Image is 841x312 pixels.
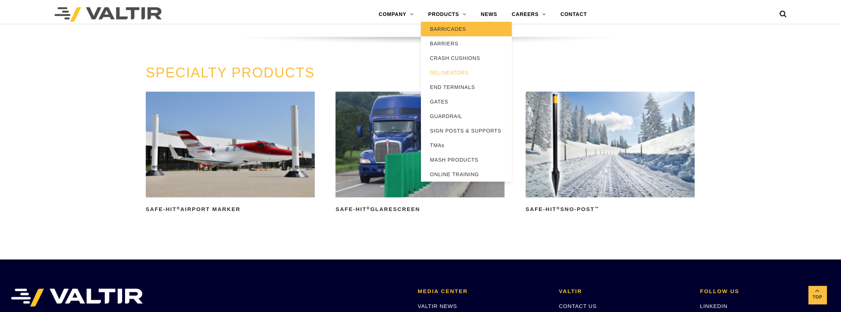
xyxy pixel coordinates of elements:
[808,293,826,301] span: Top
[146,92,315,215] a: Safe-Hit®Airport Marker
[421,80,512,94] a: END TERMINALS
[700,288,830,295] h2: FOLLOW US
[553,7,594,22] a: CONTACT
[418,288,548,295] h2: MEDIA CENTER
[418,303,457,309] a: VALTIR NEWS
[421,51,512,65] a: CRASH CUSHIONS
[421,22,512,36] a: BARRICADES
[421,123,512,138] a: SIGN POSTS & SUPPORTS
[371,7,421,22] a: COMPANY
[177,206,180,210] sup: ®
[808,286,826,304] a: Top
[504,7,553,22] a: CAREERS
[55,7,162,22] img: Valtir
[366,206,370,210] sup: ®
[474,7,504,22] a: NEWS
[421,167,512,182] a: ONLINE TRAINING
[700,303,728,309] a: LINKEDIN
[559,303,596,309] a: CONTACT US
[146,65,315,80] a: SPECIALTY PRODUCTS
[559,288,689,295] h2: VALTIR
[335,92,504,215] a: Safe-Hit®Glarescreen
[421,7,474,22] a: PRODUCTS
[421,109,512,123] a: GUARDRAIL
[421,94,512,109] a: GATES
[11,288,143,307] img: VALTIR
[421,153,512,167] a: MASH PRODUCTS
[526,92,695,215] a: Safe-Hit®Sno-Post™
[595,206,599,210] sup: ™
[556,206,560,210] sup: ®
[526,204,695,215] h2: Safe-Hit Sno-Post
[335,204,504,215] h2: Safe-Hit Glarescreen
[421,36,512,51] a: BARRIERS
[421,138,512,153] a: TMAs
[146,204,315,215] h2: Safe-Hit Airport Marker
[421,65,512,80] a: DELINEATORS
